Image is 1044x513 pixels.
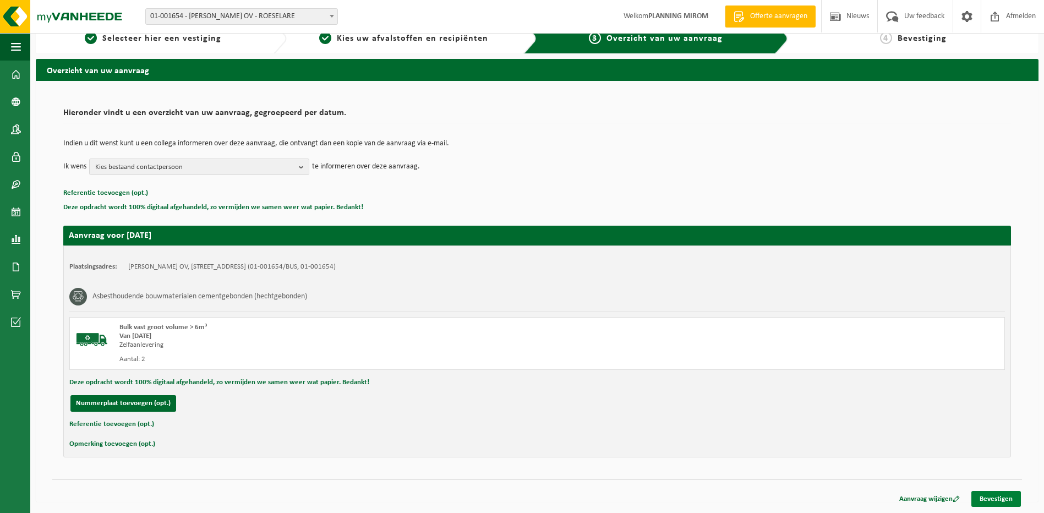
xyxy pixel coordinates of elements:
button: Referentie toevoegen (opt.) [69,417,154,432]
button: Nummerplaat toevoegen (opt.) [70,395,176,412]
button: Deze opdracht wordt 100% digitaal afgehandeld, zo vermijden we samen weer wat papier. Bedankt! [69,375,369,390]
a: Offerte aanvragen [725,6,816,28]
button: Deze opdracht wordt 100% digitaal afgehandeld, zo vermijden we samen weer wat papier. Bedankt! [63,200,363,215]
button: Kies bestaand contactpersoon [89,159,309,175]
h3: Asbesthoudende bouwmaterialen cementgebonden (hechtgebonden) [92,288,307,305]
span: Kies bestaand contactpersoon [95,159,294,176]
strong: Plaatsingsadres: [69,263,117,270]
a: 2Kies uw afvalstoffen en recipiënten [292,32,516,45]
h2: Overzicht van uw aanvraag [36,59,1038,80]
button: Opmerking toevoegen (opt.) [69,437,155,451]
span: Bevestiging [898,34,947,43]
h2: Hieronder vindt u een overzicht van uw aanvraag, gegroepeerd per datum. [63,108,1011,123]
a: Aanvraag wijzigen [891,491,968,507]
div: Aantal: 2 [119,355,581,364]
td: [PERSON_NAME] OV, [STREET_ADDRESS] (01-001654/BUS, 01-001654) [128,263,336,271]
p: Ik wens [63,159,86,175]
a: 1Selecteer hier een vestiging [41,32,265,45]
img: BL-SO-LV.png [75,323,108,356]
p: Indien u dit wenst kunt u een collega informeren over deze aanvraag, die ontvangt dan een kopie v... [63,140,1011,148]
span: 01-001654 - MIROM ROESELARE OV - ROESELARE [145,8,338,25]
p: te informeren over deze aanvraag. [312,159,420,175]
span: Overzicht van uw aanvraag [606,34,723,43]
div: Zelfaanlevering [119,341,581,350]
span: 3 [589,32,601,44]
span: 4 [880,32,892,44]
span: Selecteer hier een vestiging [102,34,221,43]
span: 01-001654 - MIROM ROESELARE OV - ROESELARE [146,9,337,24]
a: Bevestigen [971,491,1021,507]
strong: Aanvraag voor [DATE] [69,231,151,240]
strong: Van [DATE] [119,332,151,340]
span: Kies uw afvalstoffen en recipiënten [337,34,488,43]
span: Offerte aanvragen [747,11,810,22]
span: 1 [85,32,97,44]
button: Referentie toevoegen (opt.) [63,186,148,200]
strong: PLANNING MIROM [648,12,708,20]
span: Bulk vast groot volume > 6m³ [119,324,207,331]
span: 2 [319,32,331,44]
